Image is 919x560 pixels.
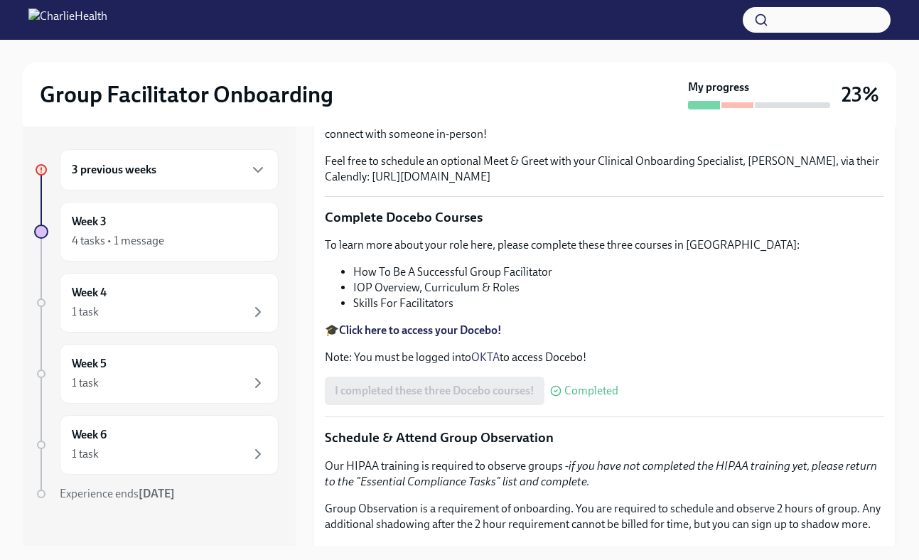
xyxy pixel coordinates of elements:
[564,385,618,397] span: Completed
[34,202,279,262] a: Week 34 tasks • 1 message
[72,304,99,320] div: 1 task
[325,323,884,338] p: 🎓
[139,487,175,500] strong: [DATE]
[471,350,500,364] a: OKTA
[325,154,884,185] p: Feel free to schedule an optional Meet & Greet with your Clinical Onboarding Specialist, [PERSON_...
[34,273,279,333] a: Week 41 task
[325,501,884,532] p: Group Observation is a requirement of onboarding. You are required to schedule and observe 2 hour...
[325,237,884,253] p: To learn more about your role here, please complete these three courses in [GEOGRAPHIC_DATA]:
[72,233,164,249] div: 4 tasks • 1 message
[688,80,749,95] strong: My progress
[325,350,884,365] p: Note: You must be logged into to access Docebo!
[353,264,884,280] li: How To Be A Successful Group Facilitator
[72,356,107,372] h6: Week 5
[353,296,884,311] li: Skills For Facilitators
[353,280,884,296] li: IOP Overview, Curriculum & Roles
[60,487,175,500] span: Experience ends
[72,214,107,230] h6: Week 3
[34,415,279,475] a: Week 61 task
[325,458,884,490] p: Our HIPAA training is required to observe groups -
[339,323,502,337] a: Click here to access your Docebo!
[72,427,107,443] h6: Week 6
[72,446,99,462] div: 1 task
[325,459,877,488] em: if you have not completed the HIPAA training yet, please return to the "Essential Compliance Task...
[325,208,884,227] p: Complete Docebo Courses
[34,344,279,404] a: Week 51 task
[325,429,884,447] p: Schedule & Attend Group Observation
[842,82,879,107] h3: 23%
[60,149,279,190] div: 3 previous weeks
[28,9,107,31] img: CharlieHealth
[72,285,107,301] h6: Week 4
[40,80,333,109] h2: Group Facilitator Onboarding
[72,162,156,178] h6: 3 previous weeks
[72,375,99,391] div: 1 task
